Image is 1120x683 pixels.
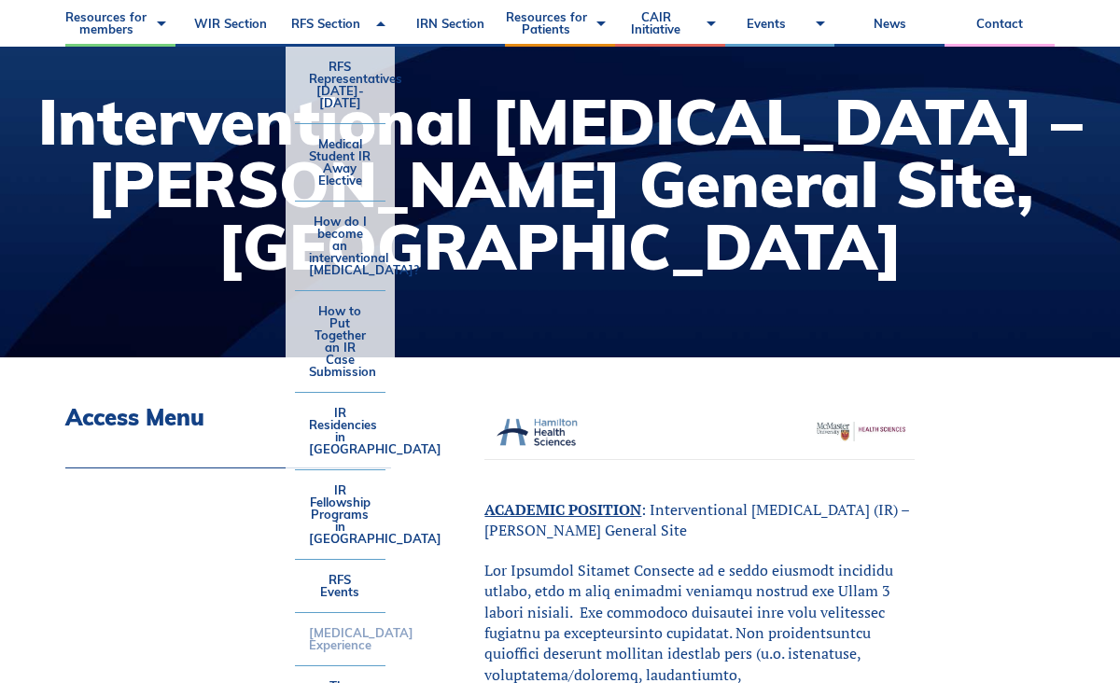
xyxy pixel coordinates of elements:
h3: Access Menu [65,404,391,431]
strong: ACADEMIC POSITION [484,499,641,520]
a: IR Fellowship Programs in [GEOGRAPHIC_DATA] [295,470,386,559]
a: How to Put Together an IR Case Submission [295,291,386,392]
a: RFS Representatives [DATE]-[DATE] [295,47,386,123]
a: RFS Events [295,560,386,612]
a: Medical Student IR Away Elective [295,124,386,201]
a: How do I become an interventional [MEDICAL_DATA]? [295,202,386,290]
a: IR Residencies in [GEOGRAPHIC_DATA] [295,393,386,469]
p: : Interventional [MEDICAL_DATA] (IR) – [PERSON_NAME] General Site [484,499,915,541]
h1: Interventional [MEDICAL_DATA] – [PERSON_NAME] General Site, [GEOGRAPHIC_DATA] [19,91,1101,278]
a: [MEDICAL_DATA] Experience [295,613,386,665]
